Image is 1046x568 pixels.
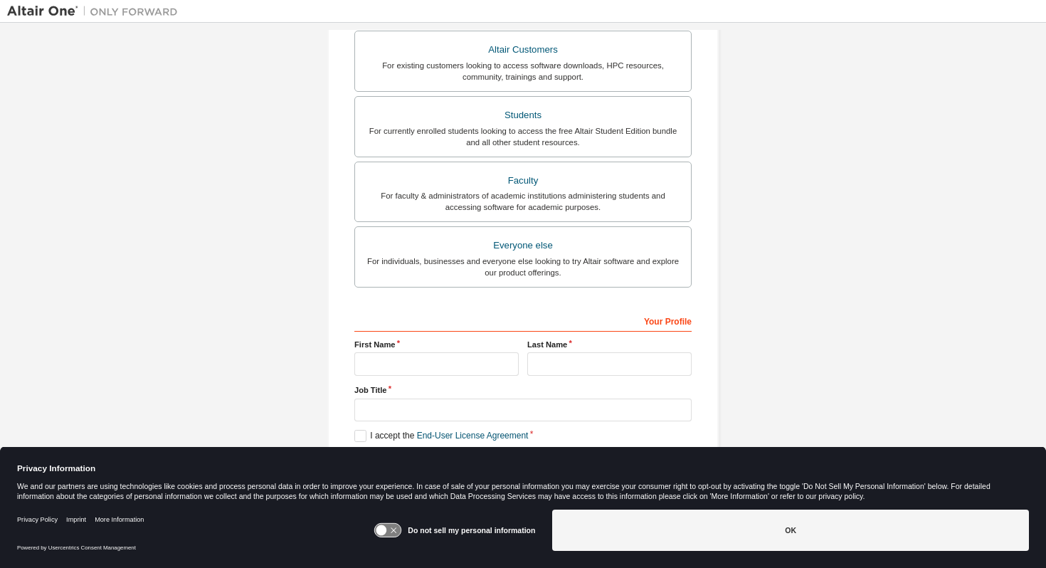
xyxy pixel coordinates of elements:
[354,309,692,332] div: Your Profile
[364,105,682,125] div: Students
[364,40,682,60] div: Altair Customers
[364,125,682,148] div: For currently enrolled students looking to access the free Altair Student Edition bundle and all ...
[354,339,519,350] label: First Name
[354,384,692,396] label: Job Title
[417,431,529,441] a: End-User License Agreement
[364,60,682,83] div: For existing customers looking to access software downloads, HPC resources, community, trainings ...
[527,339,692,350] label: Last Name
[7,4,185,19] img: Altair One
[364,236,682,256] div: Everyone else
[354,430,528,442] label: I accept the
[364,171,682,191] div: Faculty
[364,190,682,213] div: For faculty & administrators of academic institutions administering students and accessing softwa...
[364,256,682,278] div: For individuals, businesses and everyone else looking to try Altair software and explore our prod...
